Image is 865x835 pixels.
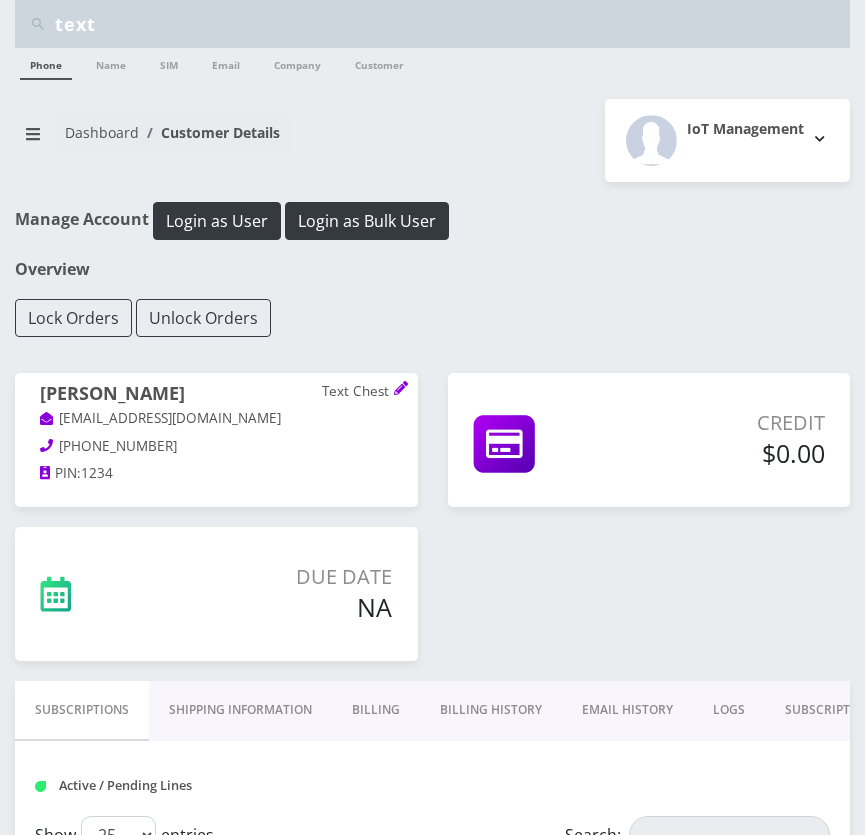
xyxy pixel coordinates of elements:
[693,681,765,739] a: LOGS
[15,681,149,741] a: Subscriptions
[149,681,332,739] a: Shipping Information
[285,208,449,230] a: Login as Bulk User
[40,383,393,408] h1: [PERSON_NAME]
[65,123,139,142] a: Dashboard
[420,681,562,739] a: Billing History
[202,48,250,78] a: Email
[167,592,392,622] h5: NA
[150,48,188,78] a: SIM
[322,383,393,401] p: Text Chest
[15,299,132,337] button: Lock Orders
[15,112,418,169] nav: breadcrumb
[632,438,825,468] h5: $0.00
[81,464,113,482] span: 1234
[86,48,136,78] a: Name
[167,562,392,592] p: Due Date
[345,48,414,78] a: Customer
[20,48,72,80] a: Phone
[562,681,693,739] a: EMAIL HISTORY
[35,781,46,792] img: Active / Pending Lines
[59,437,177,455] span: [PHONE_NUMBER]
[35,778,280,793] h1: Active / Pending Lines
[40,464,81,484] a: PIN:
[605,99,850,182] button: IoT Management
[149,208,285,230] a: Login as User
[40,409,281,429] a: [EMAIL_ADDRESS][DOMAIN_NAME]
[687,121,804,138] h2: IoT Management
[15,260,850,279] h1: Overview
[285,202,449,240] button: Login as Bulk User
[332,681,420,739] a: Billing
[139,122,280,143] li: Customer Details
[15,202,850,240] h1: Manage Account
[632,408,825,438] p: Credit
[153,202,281,240] button: Login as User
[264,48,331,78] a: Company
[55,5,845,43] input: Search Teltik
[136,299,271,337] button: Unlock Orders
